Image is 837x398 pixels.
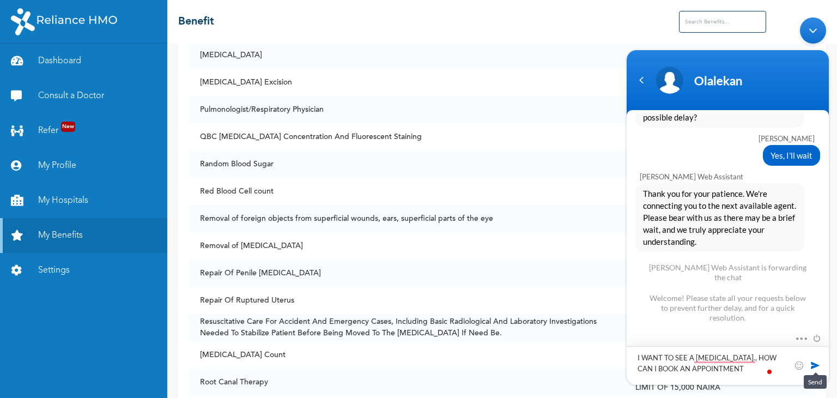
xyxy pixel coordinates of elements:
[61,122,75,132] span: New
[621,12,834,390] iframe: To enrich screen reader interactions, please activate Accessibility in Grammarly extension settings
[189,232,624,260] td: Removal of [MEDICAL_DATA]
[11,8,117,35] img: RelianceHMO's Logo
[189,178,624,205] td: Red Blood Cell count
[189,314,624,341] td: Resuscitative Care For Accident And Emergency Cases, Including Basic Radiological And Laboratory ...
[679,11,766,33] input: Search Benefits...
[189,341,624,369] td: [MEDICAL_DATA] Count
[178,14,214,30] h2: Benefit
[189,41,624,69] td: [MEDICAL_DATA]
[189,123,624,150] td: QBC [MEDICAL_DATA] Concentration And Fluorescent Staining
[189,260,624,287] td: Repair Of Penile [MEDICAL_DATA]
[189,96,624,123] td: Pulmonologist/Respiratory Physician
[189,287,624,314] td: Repair Of Ruptured Uterus
[189,205,624,232] td: Removal of foreign objects from superficial wounds, ears, superficial parts of the eye
[189,150,624,178] td: Random Blood Sugar
[189,69,624,96] td: [MEDICAL_DATA] Excision
[189,369,624,396] td: Root Canal Therapy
